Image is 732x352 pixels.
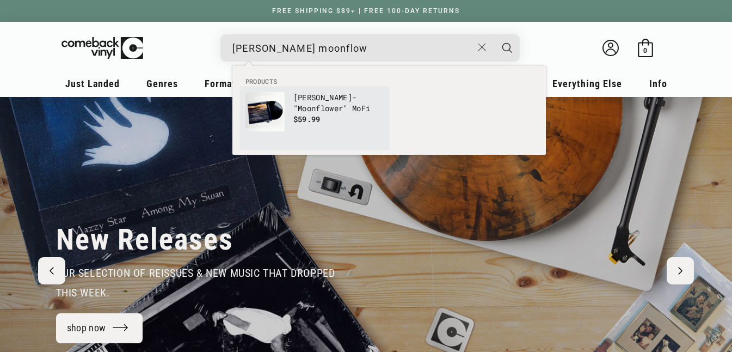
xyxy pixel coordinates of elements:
[56,313,143,343] a: shop now
[56,222,233,258] h2: New Releases
[494,34,521,62] button: Search
[232,66,546,155] div: Products
[240,77,538,87] li: Products
[261,7,471,15] a: FREE SHIPPING $89+ | FREE 100-DAY RETURNS
[293,92,384,114] p: - " er" MoFi
[205,78,241,89] span: Formats
[293,92,352,102] b: [PERSON_NAME]
[146,78,178,89] span: Genres
[293,114,321,124] span: $59.99
[232,37,472,59] input: When autocomplete results are available use up and down arrows to review and enter to select
[643,46,647,54] span: 0
[472,35,492,59] button: Close
[220,34,520,62] div: Search
[65,78,120,89] span: Just Landed
[245,92,285,131] img: Santana - "Moonflower" MoFi
[245,92,384,144] a: Santana - "Moonflower" MoFi [PERSON_NAME]- "Moonflower" MoFi $59.99
[649,78,667,89] span: Info
[240,87,389,150] li: products: Santana - "Moonflower" MoFi
[56,266,335,299] span: our selection of reissues & new music that dropped this week.
[298,103,334,113] b: Moonflow
[552,78,622,89] span: Everything Else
